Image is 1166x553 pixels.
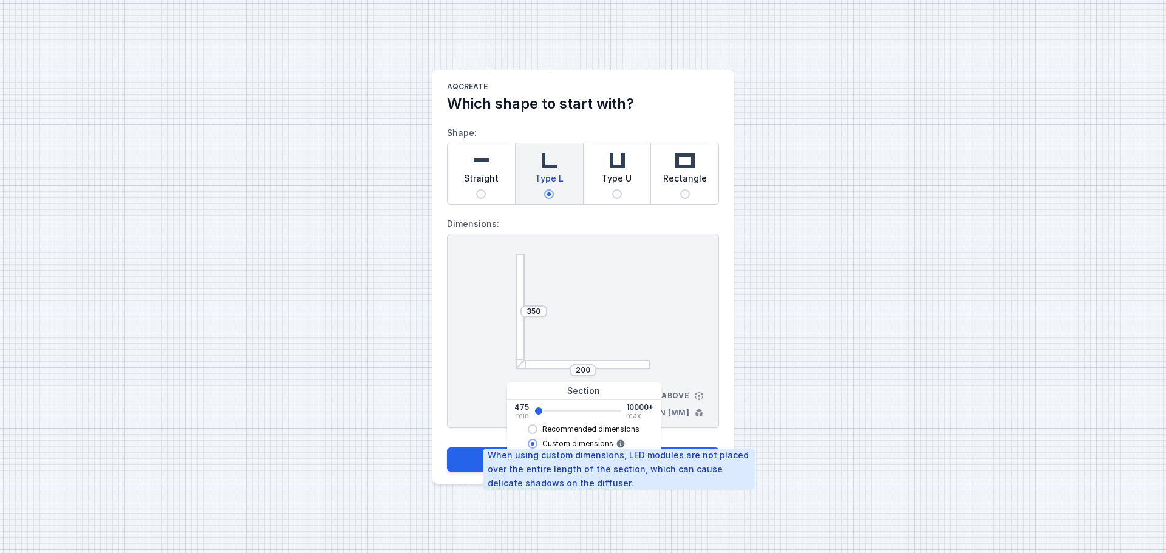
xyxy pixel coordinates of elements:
[612,189,622,199] input: Type U
[514,402,529,412] span: 475
[605,148,629,172] img: u-shaped.svg
[447,94,719,114] h2: Which shape to start with?
[447,123,719,205] label: Shape:
[602,172,632,189] span: Type U
[542,424,639,434] span: Recommended dimensions
[528,439,537,449] input: Custom dimensions
[535,172,564,189] span: Type L
[447,82,719,94] h1: AQcreate
[483,449,755,490] div: When using custom dimensions, LED modules are not placed over the entire length of the section, w...
[663,172,707,189] span: Rectangle
[516,412,529,419] span: min
[573,365,593,375] input: Dimension [mm]
[544,189,554,199] input: Type L
[447,447,719,472] button: Start editing
[447,214,719,234] label: Dimensions:
[542,439,613,449] span: Custom dimensions
[626,412,641,419] span: max
[464,172,499,189] span: Straight
[469,148,493,172] img: straight.svg
[537,148,561,172] img: l-shaped.svg
[680,189,690,199] input: Rectangle
[626,402,653,412] span: 10000+
[528,424,537,434] input: Recommended dimensions
[507,382,661,400] div: Section
[524,307,544,316] input: Dimension [mm]
[476,189,486,199] input: Straight
[673,148,697,172] img: rectangle.svg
